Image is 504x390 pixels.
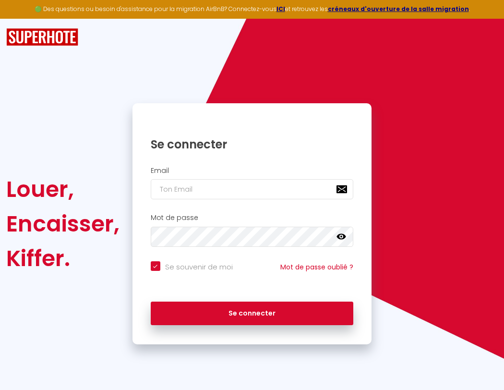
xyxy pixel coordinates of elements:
[328,5,469,13] a: créneaux d'ouverture de la salle migration
[6,207,120,241] div: Encaisser,
[276,5,285,13] a: ICI
[6,241,120,276] div: Kiffer.
[6,172,120,207] div: Louer,
[151,167,354,175] h2: Email
[6,28,78,46] img: SuperHote logo
[151,137,354,152] h1: Se connecter
[151,214,354,222] h2: Mot de passe
[151,302,354,326] button: Se connecter
[151,179,354,199] input: Ton Email
[280,262,353,272] a: Mot de passe oublié ?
